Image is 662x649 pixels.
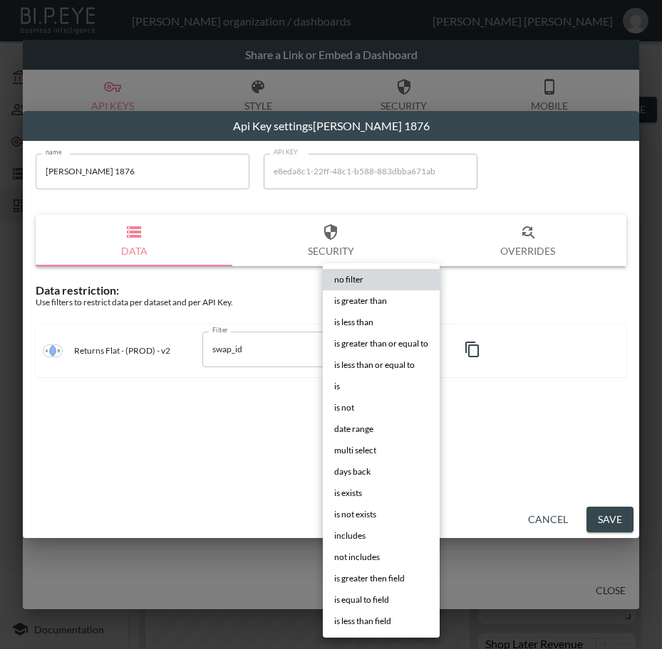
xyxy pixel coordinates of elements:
span: days back [334,465,371,478]
span: is less than field [334,615,391,628]
span: is greater than or equal to [334,337,428,350]
span: is [334,380,340,393]
span: is not exists [334,508,376,521]
span: is equal to field [334,593,389,606]
span: not includes [334,551,380,564]
span: is less than or equal to [334,359,415,371]
span: is exists [334,487,362,500]
span: date range [334,423,373,436]
span: multi select [334,444,376,457]
span: is greater than [334,295,387,307]
span: is less than [334,316,373,329]
span: includes [334,529,366,542]
span: is greater then field [334,572,405,585]
span: is not [334,401,354,414]
span: no filter [334,273,363,286]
